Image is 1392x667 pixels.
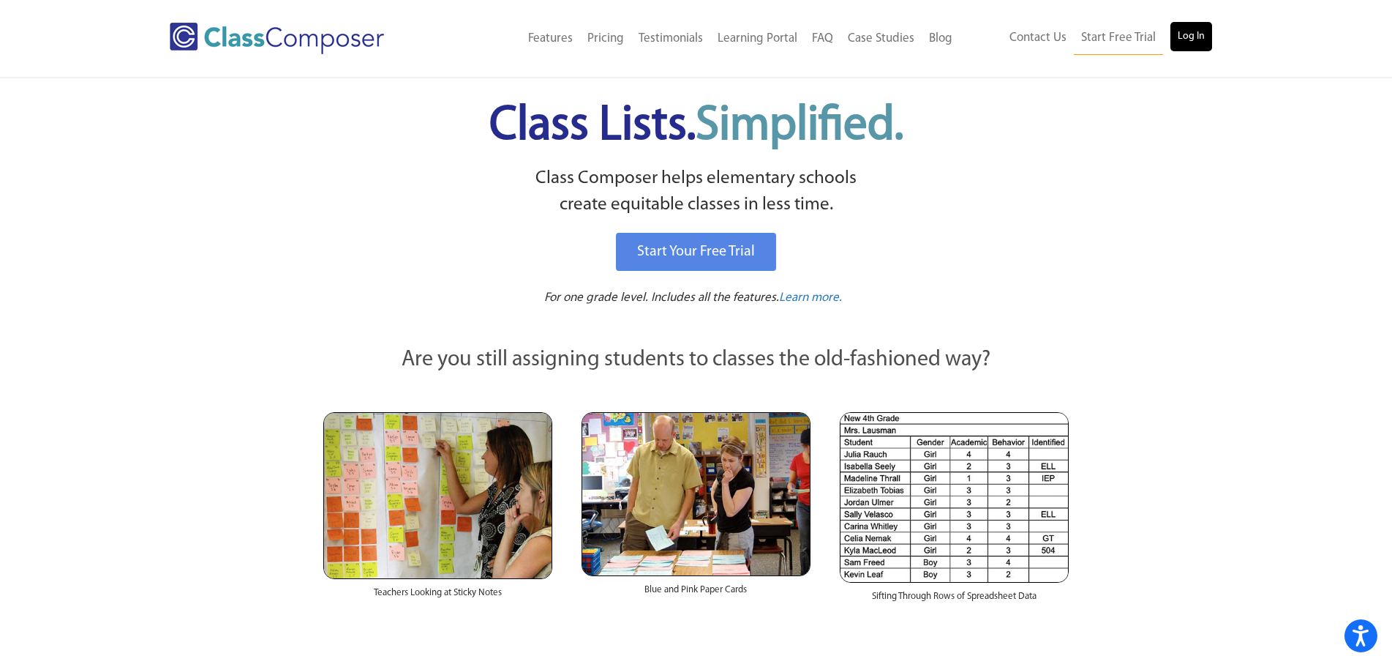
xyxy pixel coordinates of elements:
img: Class Composer [170,23,384,54]
nav: Header Menu [960,22,1212,55]
a: FAQ [805,23,840,55]
img: Blue and Pink Paper Cards [582,412,810,575]
a: Contact Us [1002,22,1074,54]
a: Log In [1170,22,1212,51]
a: Blog [922,23,960,55]
a: Start Your Free Trial [616,233,776,271]
span: Simplified. [696,103,903,150]
span: For one grade level. Includes all the features. [544,291,779,304]
div: Teachers Looking at Sticky Notes [323,579,552,614]
a: Pricing [580,23,631,55]
div: Sifting Through Rows of Spreadsheet Data [840,583,1069,618]
span: Class Lists. [489,103,903,150]
img: Teachers Looking at Sticky Notes [323,412,552,579]
a: Start Free Trial [1074,22,1163,55]
a: Features [521,23,580,55]
div: Blue and Pink Paper Cards [582,576,810,611]
a: Learn more. [779,289,842,308]
nav: Header Menu [444,23,960,55]
p: Are you still assigning students to classes the old-fashioned way? [323,344,1069,376]
span: Learn more. [779,291,842,304]
a: Testimonials [631,23,710,55]
p: Class Composer helps elementary schools create equitable classes in less time. [321,165,1072,219]
a: Case Studies [840,23,922,55]
a: Learning Portal [710,23,805,55]
img: Spreadsheets [840,412,1069,583]
span: Start Your Free Trial [637,245,755,259]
